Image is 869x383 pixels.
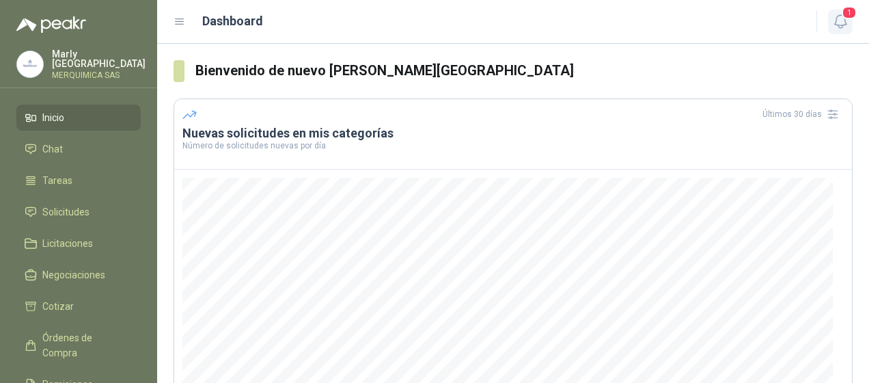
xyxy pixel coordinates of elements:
p: Marly [GEOGRAPHIC_DATA] [52,49,146,68]
a: Licitaciones [16,230,141,256]
p: MERQUIMICA SAS [52,71,146,79]
span: Cotizar [42,299,74,314]
img: Company Logo [17,51,43,77]
span: Órdenes de Compra [42,330,128,360]
a: Cotizar [16,293,141,319]
a: Órdenes de Compra [16,325,141,366]
h1: Dashboard [202,12,263,31]
button: 1 [828,10,853,34]
span: Chat [42,142,63,157]
a: Tareas [16,168,141,194]
a: Solicitudes [16,199,141,225]
span: Licitaciones [42,236,93,251]
a: Inicio [16,105,141,131]
h3: Nuevas solicitudes en mis categorías [182,125,844,142]
img: Logo peakr [16,16,86,33]
h3: Bienvenido de nuevo [PERSON_NAME][GEOGRAPHIC_DATA] [195,60,853,81]
span: Inicio [42,110,64,125]
p: Número de solicitudes nuevas por día [182,142,844,150]
span: 1 [842,6,857,19]
a: Chat [16,136,141,162]
div: Últimos 30 días [762,103,844,125]
a: Negociaciones [16,262,141,288]
span: Negociaciones [42,267,105,282]
span: Solicitudes [42,204,89,220]
span: Tareas [42,173,72,188]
